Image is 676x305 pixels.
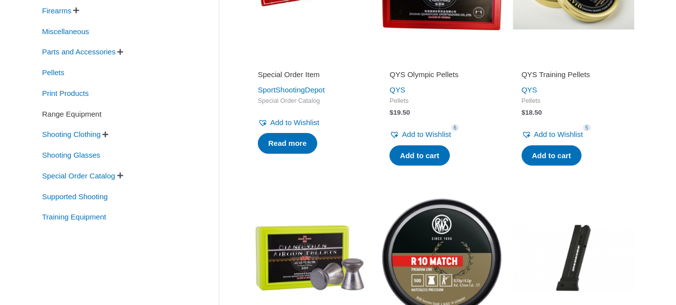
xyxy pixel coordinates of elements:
bdi: 19.50 [389,109,410,116]
a: Special Order Catalog [41,171,116,179]
a: Firearms [41,6,72,14]
iframe: Customer reviews powered by Trustpilot [389,56,493,68]
span: Special Order Catalog [41,168,116,184]
a: Shooting Clothing [41,130,101,138]
span: Add to Wishlist [402,130,451,138]
a: Add to cart: “QYS Training Pellets” [522,145,581,166]
h2: QYS Olympic Pellets [389,70,493,80]
span:  [102,131,108,138]
a: Add to Wishlist [389,128,451,141]
a: Pellets [41,68,65,76]
span: Pellets [41,64,65,81]
span: Range Equipment [41,106,102,123]
span: Training Equipment [41,209,107,225]
span: $ [522,109,526,116]
a: Parts and Accessories [41,47,116,55]
span:  [117,172,123,179]
a: Add to Wishlist [522,128,583,141]
a: Supported Shooting [41,191,109,200]
span: 5 [583,124,591,131]
span: 6 [451,124,459,131]
iframe: Customer reviews powered by Trustpilot [258,56,362,68]
a: Add to Wishlist [258,116,319,130]
a: QYS [522,86,537,94]
iframe: Customer reviews powered by Trustpilot [522,56,626,68]
span: Special Order Catalog [258,97,362,105]
h2: Special Order Item [258,70,362,80]
span: $ [389,109,393,116]
a: QYS Olympic Pellets [389,70,493,83]
span: Pellets [389,97,493,105]
span:  [117,48,123,55]
bdi: 18.50 [522,109,542,116]
h2: QYS Training Pellets [522,70,626,80]
span: Shooting Glasses [41,147,101,164]
a: Training Equipment [41,212,107,220]
a: Print Products [41,88,90,97]
a: Shooting Glasses [41,150,101,159]
a: Add to cart: “QYS Olympic Pellets” [389,145,449,166]
span: Shooting Clothing [41,126,101,143]
a: SportShootingDepot [258,86,325,94]
span:  [73,7,79,14]
span: Miscellaneous [41,23,90,40]
span: Print Products [41,85,90,102]
a: QYS [389,86,405,94]
a: Read more about “Special Order Item” [258,133,317,154]
a: Range Equipment [41,109,102,117]
a: Special Order Item [258,70,362,83]
span: Firearms [41,2,72,19]
span: Add to Wishlist [534,130,583,138]
span: Add to Wishlist [270,118,319,127]
a: Miscellaneous [41,26,90,35]
span: Pellets [522,97,626,105]
span: Parts and Accessories [41,44,116,60]
a: QYS Training Pellets [522,70,626,83]
span: Supported Shooting [41,188,109,205]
